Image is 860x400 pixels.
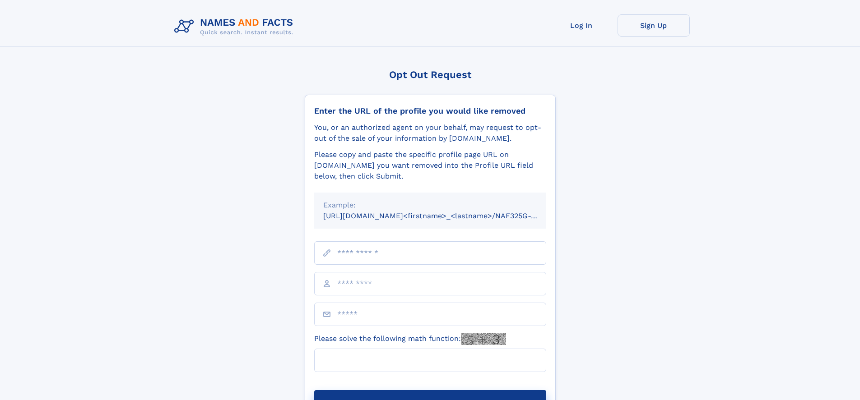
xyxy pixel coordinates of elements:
[618,14,690,37] a: Sign Up
[314,333,506,345] label: Please solve the following math function:
[323,211,563,220] small: [URL][DOMAIN_NAME]<firstname>_<lastname>/NAF325G-xxxxxxxx
[314,122,546,144] div: You, or an authorized agent on your behalf, may request to opt-out of the sale of your informatio...
[314,149,546,182] div: Please copy and paste the specific profile page URL on [DOMAIN_NAME] you want removed into the Pr...
[314,106,546,116] div: Enter the URL of the profile you would like removed
[323,200,537,211] div: Example:
[305,69,556,80] div: Opt Out Request
[171,14,301,39] img: Logo Names and Facts
[545,14,618,37] a: Log In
